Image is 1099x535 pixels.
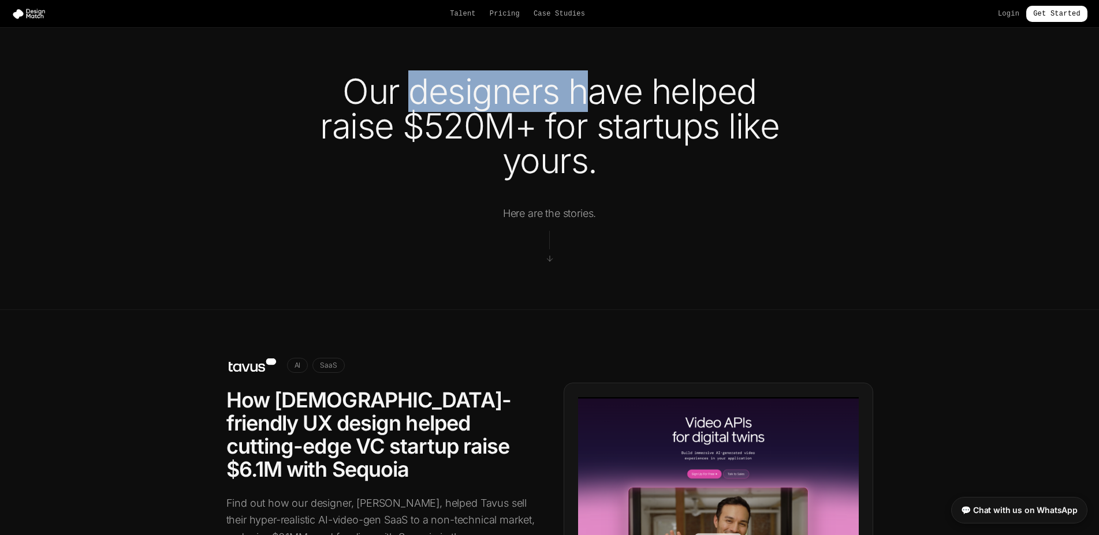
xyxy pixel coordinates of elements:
[287,358,308,373] span: AI
[12,8,51,20] img: Design Match
[490,9,520,18] a: Pricing
[226,388,536,481] h2: How [DEMOGRAPHIC_DATA]-friendly UX design helped cutting-edge VC startup raise $6.1M with Sequoia
[312,358,344,373] span: SaaS
[998,9,1019,18] a: Login
[534,9,585,18] a: Case Studies
[291,74,809,178] h1: Our designers have helped raise $520M+ for startups like yours.
[226,356,278,375] img: Tavus
[450,9,476,18] a: Talent
[503,205,597,222] p: Here are the stories.
[1026,6,1087,22] a: Get Started
[951,497,1087,523] a: 💬 Chat with us on WhatsApp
